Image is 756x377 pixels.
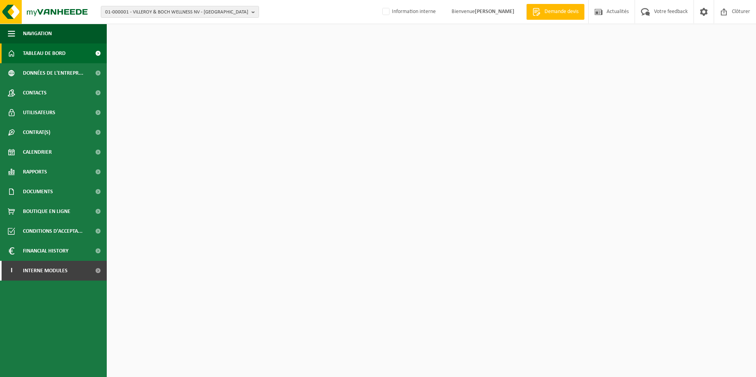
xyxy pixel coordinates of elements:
[542,8,580,16] span: Demande devis
[381,6,436,18] label: Information interne
[23,24,52,43] span: Navigation
[23,261,68,281] span: Interne modules
[23,142,52,162] span: Calendrier
[23,123,50,142] span: Contrat(s)
[23,43,66,63] span: Tableau de bord
[23,241,68,261] span: Financial History
[475,9,514,15] strong: [PERSON_NAME]
[23,162,47,182] span: Rapports
[105,6,248,18] span: 01-000001 - VILLEROY & BOCH WELLNESS NV - [GEOGRAPHIC_DATA]
[23,182,53,202] span: Documents
[23,202,70,221] span: Boutique en ligne
[23,63,83,83] span: Données de l'entrepr...
[101,6,259,18] button: 01-000001 - VILLEROY & BOCH WELLNESS NV - [GEOGRAPHIC_DATA]
[23,103,55,123] span: Utilisateurs
[8,261,15,281] span: I
[23,83,47,103] span: Contacts
[23,221,83,241] span: Conditions d'accepta...
[526,4,584,20] a: Demande devis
